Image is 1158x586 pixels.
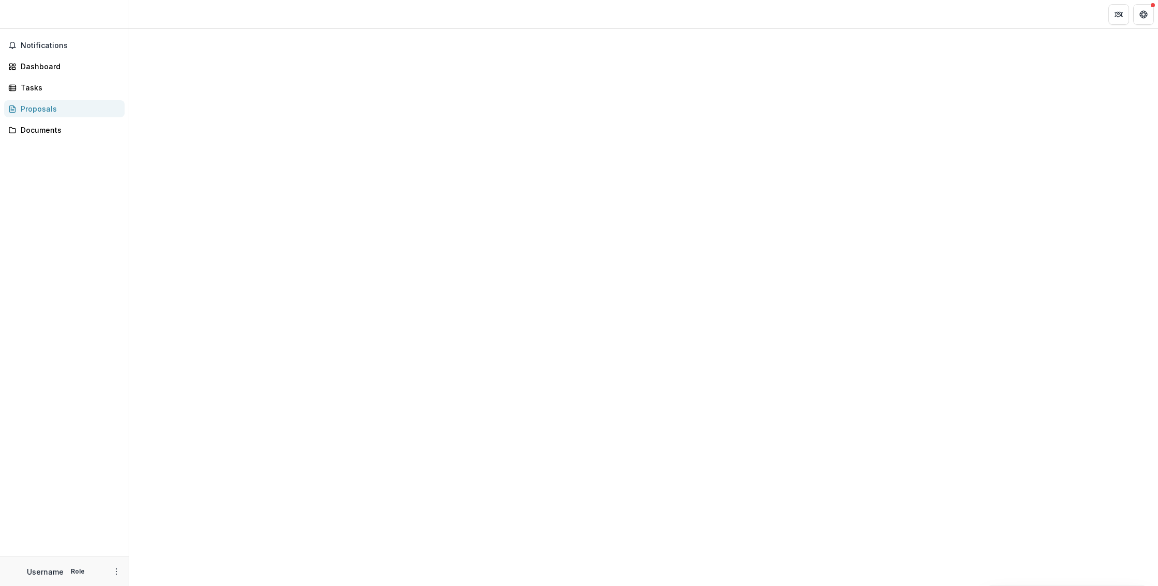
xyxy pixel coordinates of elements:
button: Partners [1108,4,1129,25]
div: Documents [21,125,116,135]
a: Documents [4,121,125,138]
span: Notifications [21,41,120,50]
div: Tasks [21,82,116,93]
a: Dashboard [4,58,125,75]
div: Dashboard [21,61,116,72]
a: Proposals [4,100,125,117]
button: Get Help [1133,4,1154,25]
div: Proposals [21,103,116,114]
button: Notifications [4,37,125,54]
p: Role [68,567,88,576]
p: Username [27,566,64,577]
a: Tasks [4,79,125,96]
button: More [110,565,123,578]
